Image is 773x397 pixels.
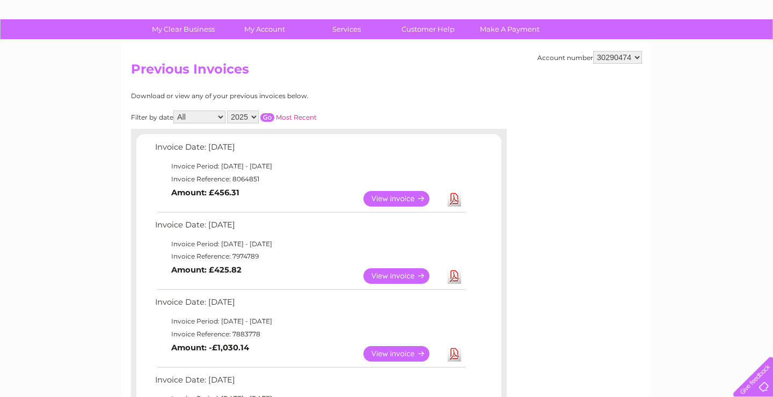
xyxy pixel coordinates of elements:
a: 0333 014 3131 [571,5,645,19]
td: Invoice Reference: 7883778 [152,328,466,341]
a: Blog [680,46,695,54]
b: Amount: £456.31 [171,188,239,197]
td: Invoice Date: [DATE] [152,218,466,238]
a: Telecoms [641,46,673,54]
a: Download [448,268,461,284]
td: Invoice Date: [DATE] [152,295,466,315]
h2: Previous Invoices [131,62,642,82]
td: Invoice Date: [DATE] [152,373,466,393]
a: Log out [738,46,763,54]
td: Invoice Period: [DATE] - [DATE] [152,238,466,251]
a: Water [584,46,604,54]
a: My Account [221,19,309,39]
b: Amount: -£1,030.14 [171,343,249,352]
a: View [363,346,442,362]
a: View [363,191,442,207]
td: Invoice Reference: 7974789 [152,250,466,263]
a: Energy [611,46,635,54]
td: Invoice Period: [DATE] - [DATE] [152,315,466,328]
td: Invoice Reference: 8064851 [152,173,466,186]
td: Invoice Period: [DATE] - [DATE] [152,160,466,173]
a: Most Recent [276,113,317,121]
a: Download [448,346,461,362]
div: Clear Business is a trading name of Verastar Limited (registered in [GEOGRAPHIC_DATA] No. 3667643... [134,6,641,52]
td: Invoice Date: [DATE] [152,140,466,160]
b: Amount: £425.82 [171,265,242,275]
a: Services [302,19,391,39]
div: Filter by date [131,111,413,123]
a: View [363,268,442,284]
div: Account number [537,51,642,64]
a: Customer Help [384,19,472,39]
a: Contact [702,46,728,54]
img: logo.png [27,28,82,61]
div: Download or view any of your previous invoices below. [131,92,413,100]
a: Download [448,191,461,207]
a: Make A Payment [465,19,554,39]
a: My Clear Business [139,19,228,39]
